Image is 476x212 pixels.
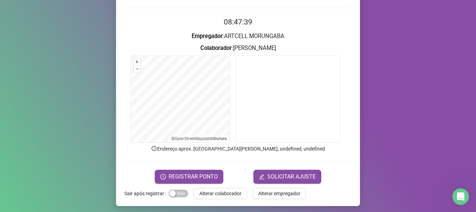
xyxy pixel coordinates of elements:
[171,136,228,141] li: © contributors.
[151,145,157,152] span: info-circle
[124,44,352,53] h3: : [PERSON_NAME]
[267,173,316,181] span: SOLICITAR AJUSTE
[253,188,306,199] button: Alterar empregador
[258,190,300,197] span: Alterar empregador
[224,18,252,26] time: 08:47:39
[134,59,140,65] button: +
[199,190,241,197] span: Alterar colaborador
[124,145,352,153] p: Endereço aprox. : [GEOGRAPHIC_DATA][PERSON_NAME], undefined, undefined
[194,188,247,199] button: Alterar colaborador
[175,136,204,141] a: OpenStreetMap
[124,32,352,41] h3: : ARTCELL MORUNGABA
[452,188,469,205] iframe: Intercom live chat
[155,170,223,184] button: REGISTRAR PONTO
[200,45,232,51] strong: Colaborador
[134,66,140,72] button: –
[169,173,218,181] span: REGISTRAR PONTO
[253,170,321,184] button: editSOLICITAR AJUSTE
[124,188,169,199] label: Sair após registrar
[259,174,264,180] span: edit
[192,33,223,39] strong: Empregador
[160,174,166,180] span: clock-circle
